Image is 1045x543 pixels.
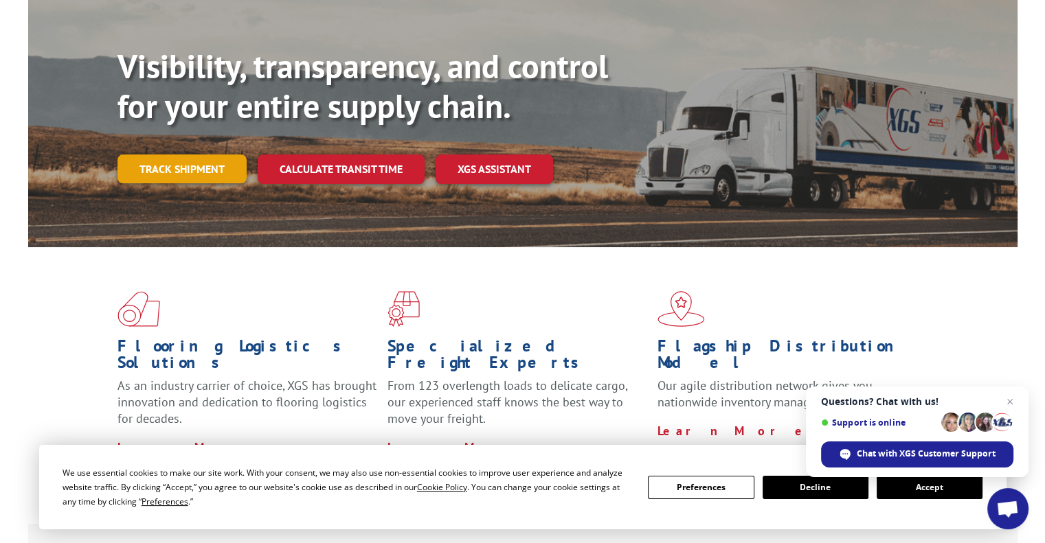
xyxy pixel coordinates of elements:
[39,445,1007,529] div: Cookie Consent Prompt
[142,496,188,507] span: Preferences
[821,441,1013,467] div: Chat with XGS Customer Support
[63,465,631,509] div: We use essential cookies to make our site work. With your consent, we may also use non-essential ...
[821,417,936,428] span: Support is online
[648,476,754,499] button: Preferences
[436,154,553,184] a: XGS ASSISTANT
[117,439,289,455] a: Learn More >
[387,291,420,327] img: xgs-icon-focused-on-flooring-red
[857,448,996,460] span: Chat with XGS Customer Support
[117,378,377,426] span: As an industry carrier of choice, XGS has brought innovation and dedication to flooring logistics...
[117,291,160,327] img: xgs-icon-total-supply-chain-intelligence-red
[117,154,247,183] a: Track shipment
[658,291,705,327] img: xgs-icon-flagship-distribution-model-red
[387,439,559,455] a: Learn More >
[417,481,467,493] span: Cookie Policy
[258,154,425,184] a: Calculate transit time
[1002,393,1018,410] span: Close chat
[658,423,829,439] a: Learn More >
[987,488,1029,529] div: Open chat
[763,476,868,499] button: Decline
[117,338,377,378] h1: Flooring Logistics Solutions
[117,45,608,127] b: Visibility, transparency, and control for your entire supply chain.
[877,476,982,499] button: Accept
[658,378,910,410] span: Our agile distribution network gives you nationwide inventory management on demand.
[387,378,647,439] p: From 123 overlength loads to delicate cargo, our experienced staff knows the best way to move you...
[387,338,647,378] h1: Specialized Freight Experts
[658,338,917,378] h1: Flagship Distribution Model
[821,396,1013,407] span: Questions? Chat with us!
